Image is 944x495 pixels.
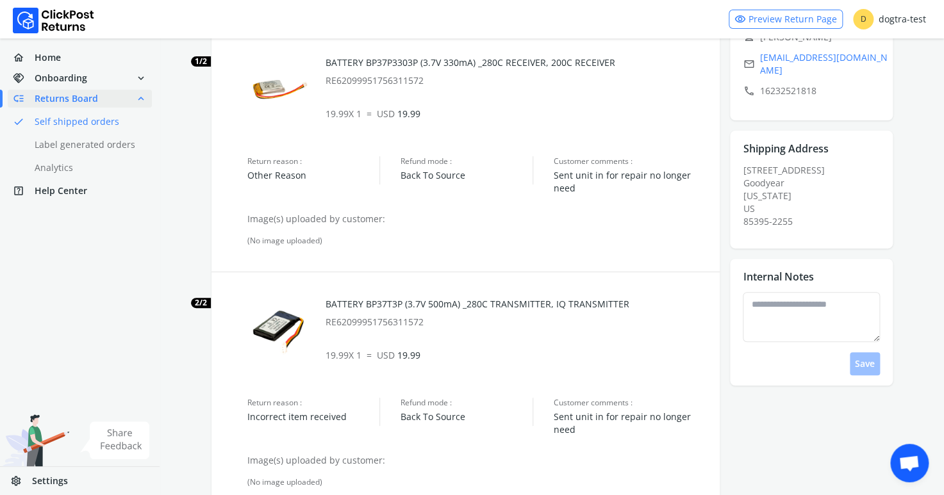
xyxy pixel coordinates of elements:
[35,51,61,64] span: Home
[8,159,167,177] a: Analytics
[247,477,707,487] div: (No image uploaded)
[554,398,707,408] span: Customer comments :
[247,56,311,120] img: row_image
[8,136,167,154] a: Label generated orders
[13,8,94,33] img: Logo
[853,9,874,29] span: D
[850,352,880,375] button: Save
[743,82,754,100] span: call
[13,90,35,108] span: low_priority
[247,213,707,225] p: Image(s) uploaded by customer:
[8,113,167,131] a: doneSelf shipped orders
[247,236,707,246] div: (No image uploaded)
[743,202,888,215] div: US
[554,410,707,436] span: Sent unit in for repair no longer need
[13,113,24,131] span: done
[853,9,926,29] div: dogtra-test
[13,182,35,200] span: help_center
[743,82,888,100] p: 16232521818
[743,55,754,73] span: email
[135,69,147,87] span: expand_more
[743,141,828,156] p: Shipping Address
[743,269,813,284] p: Internal Notes
[554,156,707,166] span: Customer comments :
[743,51,888,77] a: email[EMAIL_ADDRESS][DOMAIN_NAME]
[8,182,152,200] a: help_centerHelp Center
[367,349,372,361] span: =
[326,298,708,329] div: BATTERY BP37T3P (3.7V 500mA) _280C TRANSMITTER, IQ TRANSMITTER
[326,349,708,362] p: 19.99 X 1
[247,454,707,467] p: Image(s) uploaded by customer:
[743,215,888,228] div: 85395-2255
[401,156,533,166] span: Refund mode :
[326,74,708,87] p: RE62099951756311572
[247,410,379,423] span: Incorrect item received
[743,177,888,190] div: Goodyear
[890,444,929,482] div: Open chat
[35,72,87,85] span: Onboarding
[247,398,379,408] span: Return reason :
[743,190,888,202] div: [US_STATE]
[35,184,87,197] span: Help Center
[80,421,150,459] img: share feedback
[247,169,379,182] span: Other Reason
[729,10,843,29] a: visibilityPreview Return Page
[32,475,68,487] span: Settings
[13,69,35,87] span: handshake
[8,49,152,67] a: homeHome
[377,349,420,361] span: 19.99
[191,56,211,67] span: 1/2
[377,349,395,361] span: USD
[247,298,311,362] img: row_image
[247,156,379,166] span: Return reason :
[401,398,533,408] span: Refund mode :
[401,410,533,423] span: Back To Source
[326,108,708,120] p: 19.99 X 1
[401,169,533,182] span: Back To Source
[377,108,420,120] span: 19.99
[191,298,211,308] span: 2/2
[734,10,746,28] span: visibility
[10,472,32,490] span: settings
[554,169,707,195] span: Sent unit in for repair no longer need
[35,92,98,105] span: Returns Board
[13,49,35,67] span: home
[743,164,888,228] div: [STREET_ADDRESS]
[326,316,708,329] p: RE62099951756311572
[367,108,372,120] span: =
[135,90,147,108] span: expand_less
[326,56,708,87] div: BATTERY BP37P3303P (3.7V 330mA) _280C RECEIVER, 200C RECEIVER
[377,108,395,120] span: USD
